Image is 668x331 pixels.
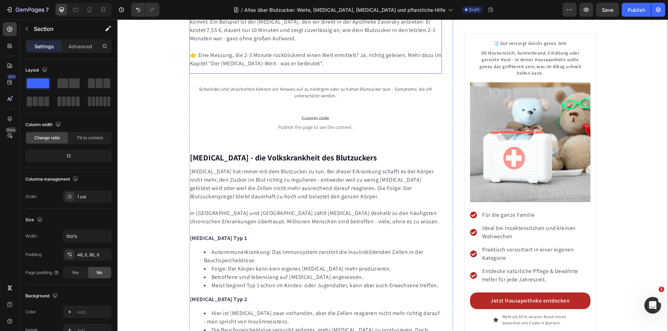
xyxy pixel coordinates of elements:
button: Publish [622,3,651,17]
p: Ideal bei Insektenstichen und kleinen Wehwechen [365,205,472,221]
div: Publish [628,6,645,14]
div: Undo/Redo [131,3,159,17]
div: Column width [25,120,62,130]
a: Jetzt Hausapotheke entdecken [353,273,473,290]
button: Save [596,3,619,17]
iframe: Intercom live chat [644,297,661,314]
span: Alles über Blutzucker: Werte, [MEDICAL_DATA], [MEDICAL_DATA] und pflanzliche Hilfe [244,6,445,14]
span: Publish the page to see the content. [72,241,325,248]
div: 12 [27,151,110,161]
span: No [97,270,102,276]
div: Background [25,291,59,301]
p: Mehr als 90 % unserer Kund:innen bewerten mit 5 oder 4 Sternen. [385,294,449,307]
span: 1 [659,287,664,292]
p: Section [34,25,91,33]
p: Schwindel und Unsicherheit können ein Hinweis auf zu niedrigen oder zu hohen Blutzucker sein - Sy... [73,203,324,217]
div: Columns management [25,175,80,184]
p: Entdecke natürliche Pflege & bewährte Helfer für jede Jahreszeit. [365,248,472,264]
p: 👉 Eine Messung, die 2-3 Monate rückblickend einen Wert ermittelt? Ja, richtig gelesen. Mehr dazu ... [73,23,324,48]
div: 450 [7,74,17,80]
p: Ob Mückenstich, Sonnenbrand, Erkältung oder gereizte Haut - in deiner Hausapotheke sollte genau d... [359,30,467,57]
iframe: Design area [117,19,668,331]
div: Add... [77,309,110,315]
span: Custom code [72,231,325,240]
span: Yes [72,270,79,276]
p: Praktisch vorsortiert in einer eigenen Kategorie [365,226,472,243]
strong: [MEDICAL_DATA] - die Volkskrankheit des Blutzuckers [73,270,260,280]
div: Width [25,233,37,239]
span: Draft [469,7,479,13]
div: Page padding [25,270,59,276]
span: / [241,6,243,14]
div: Beta [5,127,17,133]
div: Color [25,309,36,315]
p: [MEDICAL_DATA] hat immer mit dem Blutzucker zu tun. Bei dieser Erkrankung schafft es der Körper n... [73,285,324,318]
div: Layout [25,66,49,75]
div: Order [25,193,37,200]
img: gempages_490488659636650865-5c769b1f-0b63-452b-9c9f-ecaaa915c595.webp [72,63,325,200]
button: 7 [3,3,52,17]
div: Size [25,215,44,225]
div: Padding [25,251,41,258]
p: Für die ganze Familie [365,191,472,200]
span: Save [602,7,613,13]
p: Jetzt Hausapotheke entdecken [373,277,452,286]
div: 48, 0, 80, 0 [77,252,110,258]
p: Advanced [69,43,92,50]
p: 7 [46,6,49,14]
input: Auto [63,230,111,242]
span: Fit to content [77,135,103,141]
p: Settings [34,43,54,50]
img: gempages_490488659636650865-a08553ae-cb88-4f1f-8598-28d7319e7073.webp [353,63,473,183]
div: 1 col [77,194,110,200]
span: Change ratio [34,135,60,141]
p: 🩺 Gut versorgt durchs ganze Jahr [353,20,472,27]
